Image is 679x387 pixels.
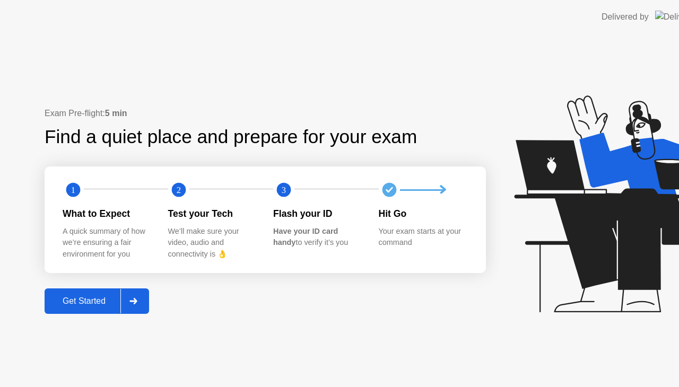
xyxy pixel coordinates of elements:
[176,185,180,195] text: 2
[168,207,257,221] div: Test your Tech
[63,207,151,221] div: What to Expect
[45,288,149,314] button: Get Started
[45,107,486,120] div: Exam Pre-flight:
[48,296,120,306] div: Get Started
[273,226,362,249] div: to verify it’s you
[105,109,127,118] b: 5 min
[602,11,649,23] div: Delivered by
[282,185,286,195] text: 3
[45,123,419,151] div: Find a quiet place and prepare for your exam
[379,207,467,221] div: Hit Go
[71,185,75,195] text: 1
[273,227,338,247] b: Have your ID card handy
[379,226,467,249] div: Your exam starts at your command
[168,226,257,260] div: We’ll make sure your video, audio and connectivity is 👌
[273,207,362,221] div: Flash your ID
[63,226,151,260] div: A quick summary of how we’re ensuring a fair environment for you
